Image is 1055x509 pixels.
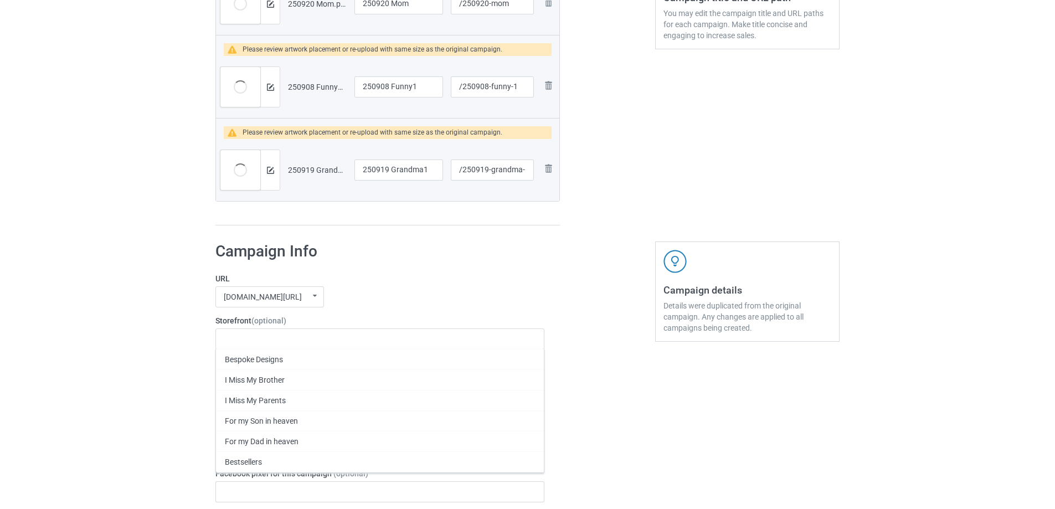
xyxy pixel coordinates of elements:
div: Please review artwork placement or re-upload with same size as the original campaign. [243,126,502,139]
label: URL [215,273,544,284]
img: svg+xml;base64,PD94bWwgdmVyc2lvbj0iMS4wIiBlbmNvZGluZz0iVVRGLTgiPz4KPHN2ZyB3aWR0aD0iMTRweCIgaGVpZ2... [267,84,274,91]
div: Bestsellers [216,451,544,472]
div: Bespoke Designs [216,349,544,369]
div: I Miss My Parents [216,390,544,410]
img: warning [228,45,243,54]
label: Storefront [215,315,544,326]
div: [DOMAIN_NAME][URL] [224,293,302,301]
img: warning [228,128,243,137]
img: svg+xml;base64,PD94bWwgdmVyc2lvbj0iMS4wIiBlbmNvZGluZz0iVVRGLTgiPz4KPHN2ZyB3aWR0aD0iMTRweCIgaGVpZ2... [267,167,274,174]
span: (optional) [251,316,286,325]
div: 250919 Grandma1.png [288,164,347,176]
img: svg+xml;base64,PD94bWwgdmVyc2lvbj0iMS4wIiBlbmNvZGluZz0iVVRGLTgiPz4KPHN2ZyB3aWR0aD0iMjhweCIgaGVpZ2... [542,162,555,175]
div: 250908 Funny1.png [288,81,347,92]
div: Hand picked for earth by my angels in heaven [216,472,544,492]
img: svg+xml;base64,PD94bWwgdmVyc2lvbj0iMS4wIiBlbmNvZGluZz0iVVRGLTgiPz4KPHN2ZyB3aWR0aD0iMjhweCIgaGVpZ2... [542,79,555,92]
span: (optional) [333,469,368,478]
div: Please review artwork placement or re-upload with same size as the original campaign. [243,43,502,56]
img: svg+xml;base64,PD94bWwgdmVyc2lvbj0iMS4wIiBlbmNvZGluZz0iVVRGLTgiPz4KPHN2ZyB3aWR0aD0iNDJweCIgaGVpZ2... [663,250,687,273]
h3: Campaign details [663,284,831,296]
div: You may edit the campaign title and URL paths for each campaign. Make title concise and engaging ... [663,8,831,41]
img: svg+xml;base64,PD94bWwgdmVyc2lvbj0iMS4wIiBlbmNvZGluZz0iVVRGLTgiPz4KPHN2ZyB3aWR0aD0iMTRweCIgaGVpZ2... [267,1,274,8]
div: Details were duplicated from the original campaign. Any changes are applied to all campaigns bein... [663,300,831,333]
h1: Campaign Info [215,241,544,261]
div: For my Dad in heaven [216,431,544,451]
div: For my Son in heaven [216,410,544,431]
label: Facebook pixel for this campaign [215,468,544,479]
div: I Miss My Brother [216,369,544,390]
